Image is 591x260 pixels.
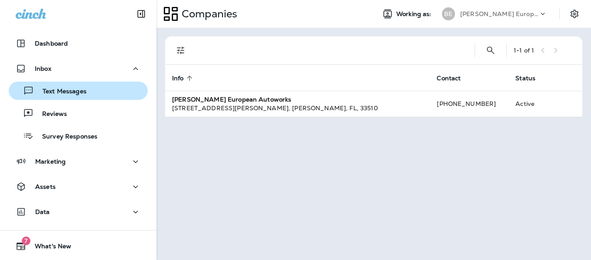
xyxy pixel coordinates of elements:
[482,42,499,59] button: Search Companies
[9,178,148,195] button: Assets
[396,10,433,18] span: Working as:
[172,42,189,59] button: Filters
[35,208,50,215] p: Data
[172,104,423,112] div: [STREET_ADDRESS][PERSON_NAME] , [PERSON_NAME] , FL , 33510
[437,75,461,82] span: Contact
[26,243,71,253] span: What's New
[9,82,148,100] button: Text Messages
[430,91,508,117] td: [PHONE_NUMBER]
[515,75,535,82] span: Status
[34,88,86,96] p: Text Messages
[515,74,547,82] span: Status
[9,104,148,122] button: Reviews
[172,95,291,103] strong: [PERSON_NAME] European Autoworks
[33,110,67,118] p: Reviews
[22,237,30,245] span: 7
[35,183,56,190] p: Assets
[9,127,148,145] button: Survey Responses
[35,40,68,47] p: Dashboard
[35,65,51,72] p: Inbox
[508,91,556,117] td: Active
[437,74,472,82] span: Contact
[9,153,148,170] button: Marketing
[514,47,534,54] div: 1 - 1 of 1
[9,203,148,221] button: Data
[9,35,148,52] button: Dashboard
[35,158,66,165] p: Marketing
[567,6,582,22] button: Settings
[129,5,153,23] button: Collapse Sidebar
[9,60,148,77] button: Inbox
[460,10,538,17] p: [PERSON_NAME] European Autoworks
[172,74,195,82] span: Info
[9,237,148,255] button: 7What's New
[178,7,237,20] p: Companies
[33,133,97,141] p: Survey Responses
[442,7,455,20] div: BE
[172,75,184,82] span: Info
